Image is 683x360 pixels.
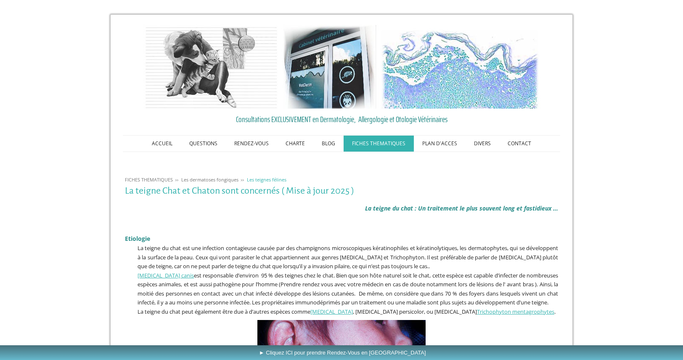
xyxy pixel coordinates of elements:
[313,136,344,152] a: BLOG
[138,272,194,279] a: [MEDICAL_DATA] canis
[277,136,313,152] a: CHARTE
[477,308,554,315] a: Trichophyton mentagrophytes
[226,136,277,152] a: RENDEZ-VOUS
[310,308,353,315] a: [MEDICAL_DATA]
[414,136,466,152] a: PLAN D'ACCES
[138,272,558,307] span: est responsable d’environ 95 % des teignes chez le chat. Bien que son hôte naturel soit le chat, ...
[181,176,238,183] span: Les dermatoses fongiques
[247,176,286,183] span: Les teignes félines
[125,235,150,243] span: Etiologie
[123,176,175,183] a: FICHES THEMATIQUES
[125,186,558,196] h1: La teigne Chat et Chaton sont concernés ( Mise à jour 2025 )
[499,136,540,152] a: CONTACT
[466,136,499,152] a: DIVERS
[125,113,558,125] a: Consultations EXCLUSIVEMENT en Dermatologie, Allergologie et Otologie Vétérinaires
[181,136,226,152] a: QUESTIONS
[365,204,558,212] span: La teigne du chat : Un traitement le plus souvent long et fastidieux ...
[143,136,181,152] a: ACCUEIL
[245,176,289,183] a: Les teignes félines
[179,176,241,183] a: Les dermatoses fongiques
[259,349,426,356] span: ► Cliquez ICI pour prendre Rendez-Vous en [GEOGRAPHIC_DATA]
[344,136,414,152] a: FICHES THEMATIQUES
[138,244,558,270] span: La teigne du chat est une infection contagieuse causée par des champignons microscopiques kératin...
[138,308,556,315] span: La teigne du chat peut également être due à d’autres espèces comme , [MEDICAL_DATA] persicolor, o...
[125,176,173,183] span: FICHES THEMATIQUES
